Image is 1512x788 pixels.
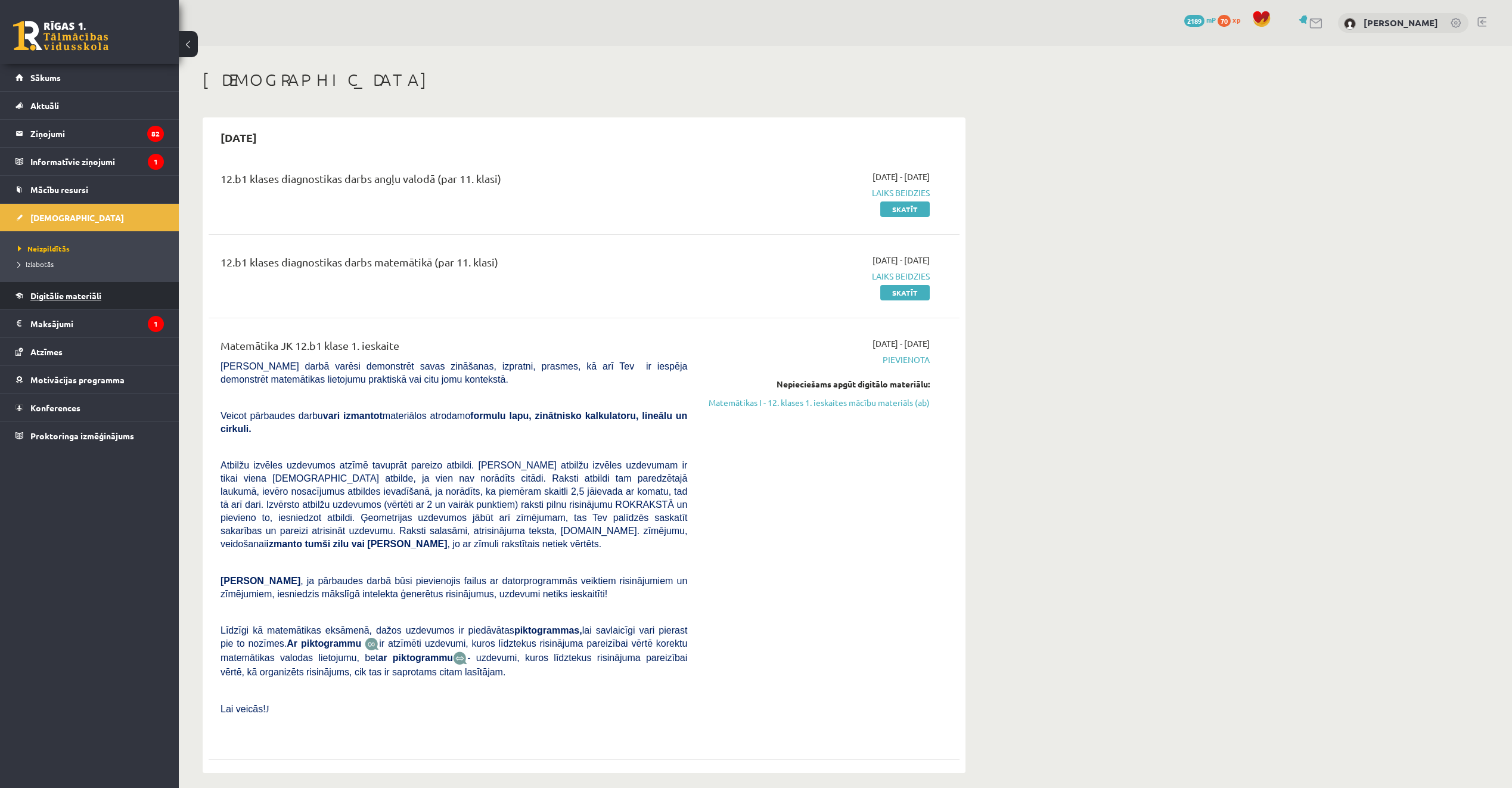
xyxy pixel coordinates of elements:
[30,120,164,147] legend: Ziņojumi
[15,338,164,365] a: Atzīmes
[15,176,164,203] a: Mācību resursi
[705,187,930,199] span: Laiks beidzies
[30,72,61,83] span: Sākums
[705,396,930,409] a: Matemātikas I - 12. klases 1. ieskaites mācību materiāls (ab)
[18,244,70,253] span: Neizpildītās
[365,637,379,651] img: JfuEzvunn4EvwAAAAASUVORK5CYII=
[287,638,361,649] b: Ar piktogrammu
[266,704,269,714] span: J
[30,402,80,413] span: Konferences
[705,378,930,390] div: Nepieciešams apgūt digitālo materiālu:
[873,170,930,183] span: [DATE] - [DATE]
[1218,15,1246,24] a: 70 xp
[30,212,124,223] span: [DEMOGRAPHIC_DATA]
[873,337,930,350] span: [DATE] - [DATE]
[221,704,266,714] span: Lai veicās!
[147,126,164,142] i: 82
[30,346,63,357] span: Atzīmes
[305,539,447,549] b: tumši zilu vai [PERSON_NAME]
[30,374,125,385] span: Motivācijas programma
[1206,15,1216,24] span: mP
[15,394,164,421] a: Konferences
[30,430,134,441] span: Proktoringa izmēģinājums
[30,148,164,175] legend: Informatīvie ziņojumi
[378,653,453,663] b: ar piktogrammu
[1364,17,1438,29] a: [PERSON_NAME]
[30,290,101,301] span: Digitālie materiāli
[1184,15,1204,27] span: 2189
[705,353,930,366] span: Pievienota
[148,154,164,170] i: 1
[18,243,167,254] a: Neizpildītās
[15,282,164,309] a: Digitālie materiāli
[880,285,930,300] a: Skatīt
[323,411,383,421] b: vari izmantot
[15,64,164,91] a: Sākums
[30,310,164,337] legend: Maksājumi
[30,184,88,195] span: Mācību resursi
[30,100,59,111] span: Aktuāli
[18,259,167,269] a: Izlabotās
[15,92,164,119] a: Aktuāli
[15,422,164,449] a: Proktoringa izmēģinājums
[209,123,269,151] h2: [DATE]
[15,310,164,337] a: Maksājumi1
[13,21,108,51] a: Rīgas 1. Tālmācības vidusskola
[221,576,300,586] span: [PERSON_NAME]
[1184,15,1216,24] a: 2189 mP
[705,270,930,283] span: Laiks beidzies
[221,170,687,193] div: 12.b1 klases diagnostikas darbs angļu valodā (par 11. klasi)
[15,204,164,231] a: [DEMOGRAPHIC_DATA]
[873,254,930,266] span: [DATE] - [DATE]
[148,316,164,332] i: 1
[221,576,687,599] span: , ja pārbaudes darbā būsi pievienojis failus ar datorprogrammās veiktiem risinājumiem un zīmējumi...
[880,201,930,217] a: Skatīt
[514,625,582,635] b: piktogrammas,
[15,366,164,393] a: Motivācijas programma
[221,337,687,359] div: Matemātika JK 12.b1 klase 1. ieskaite
[221,411,687,434] span: Veicot pārbaudes darbu materiālos atrodamo
[18,259,54,269] span: Izlabotās
[221,638,687,663] span: ir atzīmēti uzdevumi, kuros līdztekus risinājuma pareizībai vērtē korektu matemātikas valodas lie...
[1344,18,1356,30] img: Sandijs Nils Griķis
[221,625,687,649] span: Līdzīgi kā matemātikas eksāmenā, dažos uzdevumos ir piedāvātas lai savlaicīgi vari pierast pie to...
[203,70,965,90] h1: [DEMOGRAPHIC_DATA]
[15,148,164,175] a: Informatīvie ziņojumi1
[221,411,687,434] b: formulu lapu, zinātnisko kalkulatoru, lineālu un cirkuli.
[221,254,687,276] div: 12.b1 klases diagnostikas darbs matemātikā (par 11. klasi)
[453,652,467,665] img: wKvN42sLe3LLwAAAABJRU5ErkJggg==
[1218,15,1231,27] span: 70
[15,120,164,147] a: Ziņojumi82
[1232,15,1240,24] span: xp
[221,361,687,384] span: [PERSON_NAME] darbā varēsi demonstrēt savas zināšanas, izpratni, prasmes, kā arī Tev ir iespēja d...
[221,460,687,549] span: Atbilžu izvēles uzdevumos atzīmē tavuprāt pareizo atbildi. [PERSON_NAME] atbilžu izvēles uzdevuma...
[266,539,302,549] b: izmanto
